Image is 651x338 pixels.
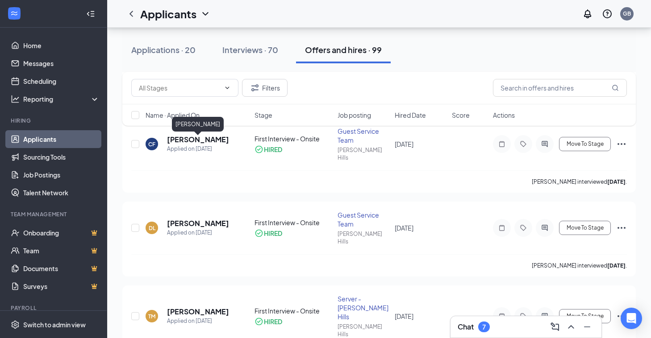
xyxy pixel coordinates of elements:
[126,8,137,19] svg: ChevronLeft
[149,224,155,232] div: DL
[139,83,220,93] input: All Stages
[11,117,98,124] div: Hiring
[305,44,382,55] div: Offers and hires · 99
[532,178,627,185] p: [PERSON_NAME] interviewed .
[23,166,100,184] a: Job Postings
[559,221,611,235] button: Move To Stage
[131,44,196,55] div: Applications · 20
[567,225,604,231] span: Move To Stage
[23,224,100,242] a: OnboardingCrown
[11,210,98,218] div: Team Management
[23,95,100,103] div: Reporting
[167,307,229,317] h5: [PERSON_NAME]
[250,82,260,93] svg: Filter
[550,322,560,332] svg: ComposeMessage
[338,146,389,161] div: [PERSON_NAME] Hills
[395,312,413,320] span: [DATE]
[23,260,100,277] a: DocumentsCrown
[395,140,413,148] span: [DATE]
[623,10,631,17] div: GB
[497,140,507,148] svg: Note
[518,140,529,148] svg: Tag
[493,79,627,97] input: Search in offers and hires
[497,224,507,231] svg: Note
[255,306,332,315] div: First Interview - Onsite
[255,134,332,143] div: First Interview - Onsite
[23,130,100,148] a: Applicants
[23,148,100,166] a: Sourcing Tools
[395,111,426,120] span: Hired Date
[264,229,282,238] div: HIRED
[338,323,389,338] div: [PERSON_NAME] Hills
[607,178,626,185] b: [DATE]
[255,229,263,238] svg: CheckmarkCircle
[582,322,593,332] svg: Minimize
[10,9,19,18] svg: WorkstreamLogo
[602,8,613,19] svg: QuestionInfo
[146,111,200,120] span: Name · Applied On
[567,313,604,319] span: Move To Stage
[222,44,278,55] div: Interviews · 70
[255,111,272,120] span: Stage
[395,224,413,232] span: [DATE]
[167,228,229,237] div: Applied on [DATE]
[140,6,196,21] h1: Applicants
[255,317,263,326] svg: CheckmarkCircle
[482,323,486,331] div: 7
[23,184,100,202] a: Talent Network
[23,242,100,260] a: TeamCrown
[548,320,562,334] button: ComposeMessage
[264,317,282,326] div: HIRED
[167,144,229,153] div: Applied on [DATE]
[532,262,627,269] p: [PERSON_NAME] interviewed .
[338,127,389,144] div: Guest Service Team
[607,262,626,269] b: [DATE]
[148,313,155,320] div: TM
[566,322,576,332] svg: ChevronUp
[242,79,288,97] button: Filter Filters
[11,95,20,103] svg: Analysis
[23,37,100,54] a: Home
[518,224,529,231] svg: Tag
[338,230,389,245] div: [PERSON_NAME] Hills
[23,320,86,329] div: Switch to admin view
[255,145,263,154] svg: CheckmarkCircle
[493,111,515,120] span: Actions
[224,84,231,91] svg: ChevronDown
[167,218,229,228] h5: [PERSON_NAME]
[200,8,211,19] svg: ChevronDown
[616,223,627,233] svg: Ellipses
[23,277,100,295] a: SurveysCrown
[564,320,578,334] button: ChevronUp
[11,320,20,329] svg: Settings
[580,320,594,334] button: Minimize
[559,137,611,151] button: Move To Stage
[11,304,98,312] div: Payroll
[148,140,155,148] div: CF
[621,308,642,329] div: Open Intercom Messenger
[539,224,550,231] svg: ActiveChat
[458,322,474,332] h3: Chat
[338,294,389,321] div: Server - [PERSON_NAME] Hills
[172,117,224,132] div: [PERSON_NAME]
[167,135,229,144] h5: [PERSON_NAME]
[452,111,470,120] span: Score
[23,54,100,72] a: Messages
[567,141,604,147] span: Move To Stage
[539,140,550,148] svg: ActiveChat
[539,313,550,320] svg: ActiveChat
[338,210,389,228] div: Guest Service Team
[518,313,529,320] svg: Tag
[559,309,611,323] button: Move To Stage
[264,145,282,154] div: HIRED
[616,311,627,322] svg: Ellipses
[167,317,229,326] div: Applied on [DATE]
[497,313,507,320] svg: Note
[255,218,332,227] div: First Interview - Onsite
[23,72,100,90] a: Scheduling
[338,111,371,120] span: Job posting
[616,139,627,149] svg: Ellipses
[86,9,95,18] svg: Collapse
[582,8,593,19] svg: Notifications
